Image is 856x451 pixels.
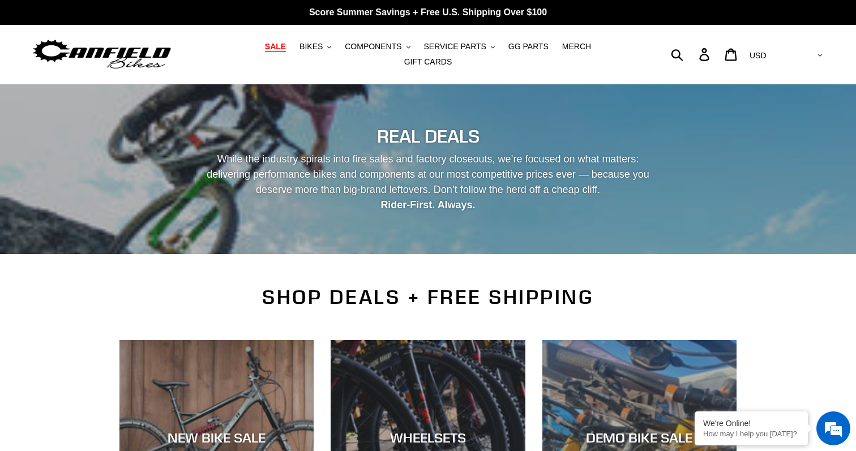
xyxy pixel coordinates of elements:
[703,419,799,428] div: We're Online!
[503,39,554,54] a: GG PARTS
[196,152,660,213] p: While the industry spirals into fire sales and factory closeouts, we’re focused on what matters: ...
[404,57,452,67] span: GIFT CARDS
[31,37,173,72] img: Canfield Bikes
[119,285,737,309] h2: SHOP DEALS + FREE SHIPPING
[119,429,314,445] div: NEW BIKE SALE
[259,39,292,54] a: SALE
[703,429,799,438] p: How may I help you today?
[294,39,337,54] button: BIKES
[299,42,323,51] span: BIKES
[423,42,486,51] span: SERVICE PARTS
[677,42,706,67] input: Search
[508,42,549,51] span: GG PARTS
[399,54,458,70] a: GIFT CARDS
[119,126,737,147] h2: REAL DEALS
[418,39,500,54] button: SERVICE PARTS
[265,42,286,51] span: SALE
[562,42,591,51] span: MERCH
[557,39,597,54] a: MERCH
[345,42,401,51] span: COMPONENTS
[542,429,737,445] div: DEMO BIKE SALE
[380,199,475,211] strong: Rider-First. Always.
[331,429,525,445] div: WHEELSETS
[339,39,416,54] button: COMPONENTS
